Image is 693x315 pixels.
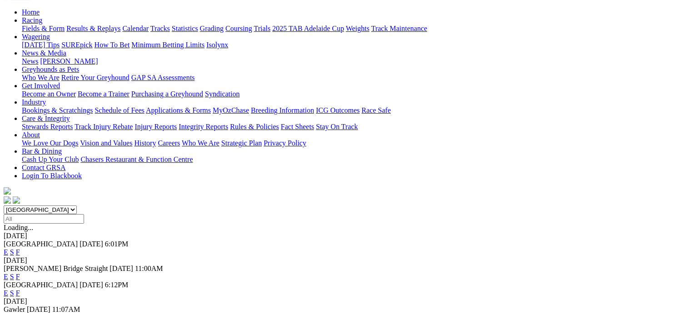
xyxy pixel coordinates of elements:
a: E [4,273,8,280]
span: [DATE] [80,281,103,289]
span: [GEOGRAPHIC_DATA] [4,281,78,289]
a: Schedule of Fees [95,106,144,114]
a: Who We Are [182,139,219,147]
div: Racing [22,25,689,33]
a: Wagering [22,33,50,40]
div: Bar & Dining [22,155,689,164]
a: Chasers Restaurant & Function Centre [80,155,193,163]
a: Track Injury Rebate [75,123,133,130]
a: Fields & Form [22,25,65,32]
a: Become an Owner [22,90,76,98]
a: Retire Your Greyhound [61,74,130,81]
a: S [10,289,14,297]
a: Bar & Dining [22,147,62,155]
span: [DATE] [110,265,133,272]
a: Purchasing a Greyhound [131,90,203,98]
a: ICG Outcomes [316,106,359,114]
div: News & Media [22,57,689,65]
a: Injury Reports [135,123,177,130]
a: Bookings & Scratchings [22,106,93,114]
span: [GEOGRAPHIC_DATA] [4,240,78,248]
a: How To Bet [95,41,130,49]
a: Race Safe [361,106,390,114]
a: Fact Sheets [281,123,314,130]
a: F [16,289,20,297]
a: GAP SA Assessments [131,74,195,81]
a: About [22,131,40,139]
a: [PERSON_NAME] [40,57,98,65]
span: 6:12PM [105,281,129,289]
a: Statistics [172,25,198,32]
span: [DATE] [80,240,103,248]
a: News & Media [22,49,66,57]
a: S [10,273,14,280]
img: facebook.svg [4,196,11,204]
a: Greyhounds as Pets [22,65,79,73]
a: Applications & Forms [146,106,211,114]
a: [DATE] Tips [22,41,60,49]
span: 11:00AM [135,265,163,272]
div: Industry [22,106,689,115]
a: SUREpick [61,41,92,49]
a: Grading [200,25,224,32]
a: Weights [346,25,369,32]
a: Results & Replays [66,25,120,32]
div: Care & Integrity [22,123,689,131]
a: Vision and Values [80,139,132,147]
span: [DATE] [27,305,50,313]
img: logo-grsa-white.png [4,187,11,195]
a: Privacy Policy [264,139,306,147]
a: Who We Are [22,74,60,81]
a: Get Involved [22,82,60,90]
span: 11:07AM [52,305,80,313]
a: Login To Blackbook [22,172,82,180]
a: Breeding Information [251,106,314,114]
a: Careers [158,139,180,147]
div: Get Involved [22,90,689,98]
span: [PERSON_NAME] Bridge Straight [4,265,108,272]
a: Home [22,8,40,16]
span: Gawler [4,305,25,313]
a: Isolynx [206,41,228,49]
div: [DATE] [4,297,689,305]
a: Care & Integrity [22,115,70,122]
a: Racing [22,16,42,24]
a: Strategic Plan [221,139,262,147]
div: About [22,139,689,147]
a: News [22,57,38,65]
a: Trials [254,25,270,32]
a: Stay On Track [316,123,358,130]
a: Tracks [150,25,170,32]
a: Become a Trainer [78,90,130,98]
div: [DATE] [4,232,689,240]
a: Stewards Reports [22,123,73,130]
a: Cash Up Your Club [22,155,79,163]
a: E [4,248,8,256]
img: twitter.svg [13,196,20,204]
a: 2025 TAB Adelaide Cup [272,25,344,32]
a: Integrity Reports [179,123,228,130]
a: Contact GRSA [22,164,65,171]
span: Loading... [4,224,33,231]
a: We Love Our Dogs [22,139,78,147]
a: Industry [22,98,46,106]
a: E [4,289,8,297]
a: MyOzChase [213,106,249,114]
a: Minimum Betting Limits [131,41,204,49]
a: F [16,273,20,280]
a: History [134,139,156,147]
a: S [10,248,14,256]
div: Wagering [22,41,689,49]
a: Coursing [225,25,252,32]
input: Select date [4,214,84,224]
a: Syndication [205,90,239,98]
span: 6:01PM [105,240,129,248]
div: Greyhounds as Pets [22,74,689,82]
div: [DATE] [4,256,689,265]
a: Calendar [122,25,149,32]
a: Rules & Policies [230,123,279,130]
a: F [16,248,20,256]
a: Track Maintenance [371,25,427,32]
